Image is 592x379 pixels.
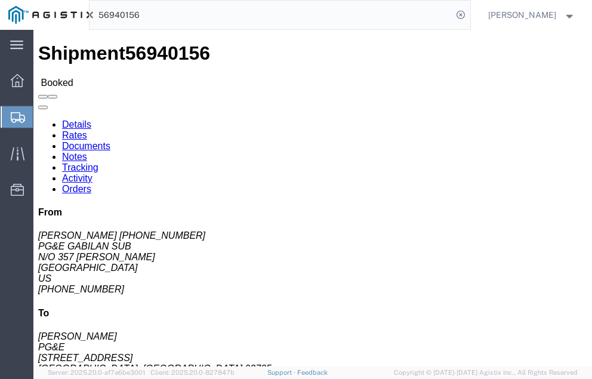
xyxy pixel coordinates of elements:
[8,6,93,24] img: logo
[488,8,556,21] span: Neil Coehlo
[48,369,145,376] span: Server: 2025.20.0-af7a6be3001
[150,369,235,376] span: Client: 2025.20.0-827847b
[90,1,452,29] input: Search for shipment number, reference number
[33,30,592,366] iframe: FS Legacy Container
[297,369,328,376] a: Feedback
[488,8,576,22] button: [PERSON_NAME]
[394,368,578,378] span: Copyright © [DATE]-[DATE] Agistix Inc., All Rights Reserved
[267,369,297,376] a: Support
